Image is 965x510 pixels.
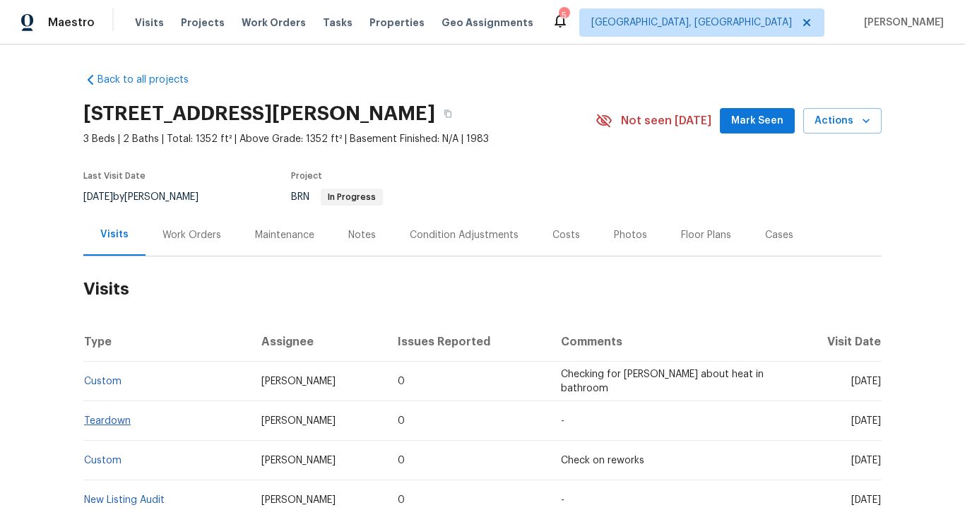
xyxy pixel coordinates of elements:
div: Visits [100,227,129,242]
span: - [561,495,564,505]
span: 0 [398,376,405,386]
span: 0 [398,416,405,426]
span: Checking for [PERSON_NAME] about heat in bathroom [561,369,764,393]
span: BRN [291,192,383,202]
span: [DATE] [851,376,881,386]
th: Visit Date [789,322,882,362]
button: Actions [803,108,882,134]
span: Project [291,172,322,180]
span: - [561,416,564,426]
a: Teardown [84,416,131,426]
span: Tasks [323,18,353,28]
span: Not seen [DATE] [621,114,711,128]
th: Type [83,322,250,362]
a: New Listing Audit [84,495,165,505]
button: Copy Address [435,101,461,126]
span: Work Orders [242,16,306,30]
div: by [PERSON_NAME] [83,189,215,206]
span: 3 Beds | 2 Baths | Total: 1352 ft² | Above Grade: 1352 ft² | Basement Finished: N/A | 1983 [83,132,596,146]
a: Back to all projects [83,73,219,87]
div: Condition Adjustments [410,228,519,242]
div: Maintenance [255,228,314,242]
th: Issues Reported [386,322,549,362]
div: Photos [614,228,647,242]
button: Mark Seen [720,108,795,134]
span: Last Visit Date [83,172,146,180]
span: [PERSON_NAME] [261,456,336,465]
th: Assignee [250,322,387,362]
span: [GEOGRAPHIC_DATA], [GEOGRAPHIC_DATA] [591,16,792,30]
span: Maestro [48,16,95,30]
div: Costs [552,228,580,242]
span: Mark Seen [731,112,783,130]
span: [DATE] [851,456,881,465]
span: Properties [369,16,425,30]
span: [DATE] [851,416,881,426]
div: Work Orders [162,228,221,242]
span: [PERSON_NAME] [261,495,336,505]
h2: [STREET_ADDRESS][PERSON_NAME] [83,107,435,121]
th: Comments [550,322,789,362]
div: Cases [765,228,793,242]
a: Custom [84,376,122,386]
span: In Progress [322,193,381,201]
span: Check on reworks [561,456,644,465]
span: 0 [398,495,405,505]
a: Custom [84,456,122,465]
span: [DATE] [83,192,113,202]
div: 5 [559,8,569,23]
div: Floor Plans [681,228,731,242]
span: [PERSON_NAME] [261,416,336,426]
span: Projects [181,16,225,30]
span: Visits [135,16,164,30]
h2: Visits [83,256,882,322]
div: Notes [348,228,376,242]
span: [PERSON_NAME] [858,16,944,30]
span: [DATE] [851,495,881,505]
span: Geo Assignments [442,16,533,30]
span: Actions [815,112,870,130]
span: [PERSON_NAME] [261,376,336,386]
span: 0 [398,456,405,465]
